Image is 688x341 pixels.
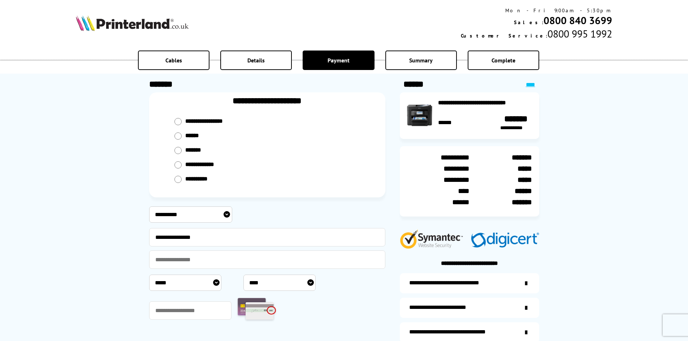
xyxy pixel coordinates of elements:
span: 0800 995 1992 [548,27,612,40]
span: Payment [328,57,350,64]
span: Sales: [514,19,544,26]
img: Printerland Logo [76,15,189,31]
span: Details [247,57,265,64]
span: Summary [409,57,433,64]
div: Mon - Fri 9:00am - 5:30pm [461,7,612,14]
span: Customer Service: [461,32,548,39]
a: additional-ink [400,273,539,293]
span: Complete [492,57,515,64]
a: 0800 840 3699 [544,14,612,27]
span: Cables [165,57,182,64]
a: items-arrive [400,298,539,318]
